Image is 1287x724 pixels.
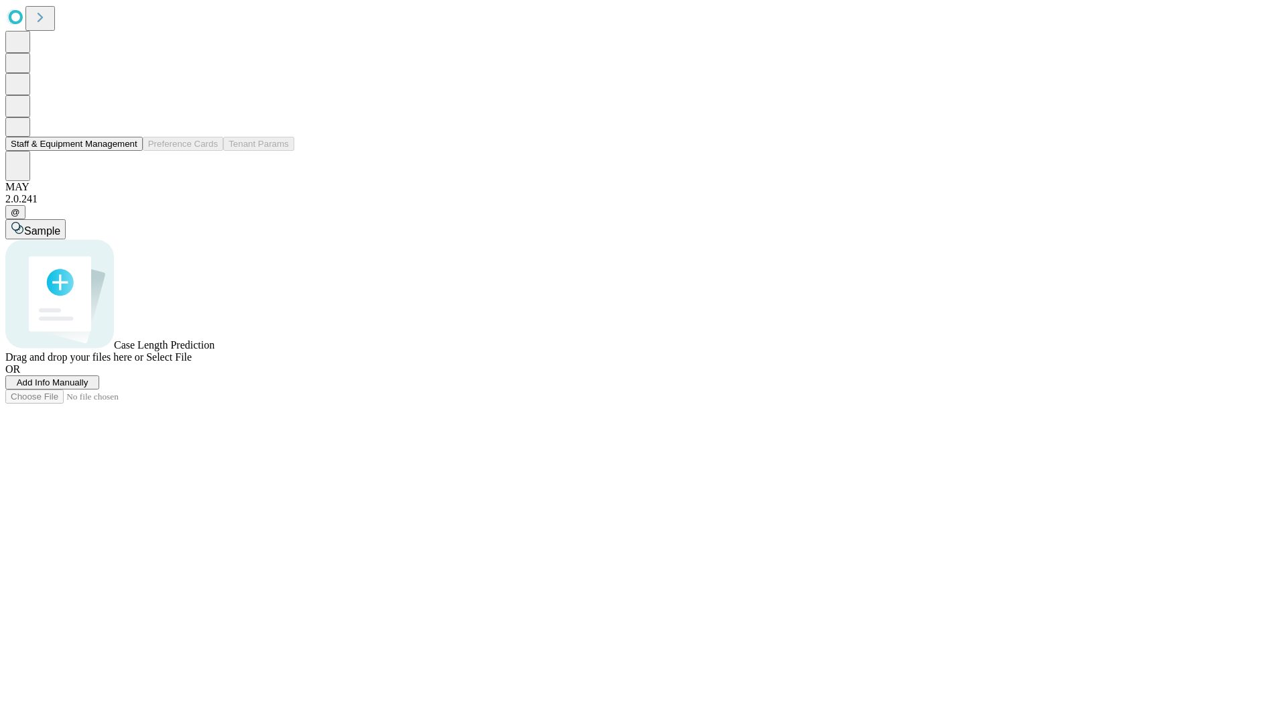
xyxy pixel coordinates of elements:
div: MAY [5,181,1282,193]
button: Sample [5,219,66,239]
span: Select File [146,351,192,363]
button: Add Info Manually [5,375,99,389]
button: Preference Cards [143,137,223,151]
span: Add Info Manually [17,377,88,387]
span: Case Length Prediction [114,339,214,351]
span: OR [5,363,20,375]
span: Drag and drop your files here or [5,351,143,363]
span: @ [11,207,20,217]
div: 2.0.241 [5,193,1282,205]
span: Sample [24,225,60,237]
button: @ [5,205,25,219]
button: Tenant Params [223,137,294,151]
button: Staff & Equipment Management [5,137,143,151]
